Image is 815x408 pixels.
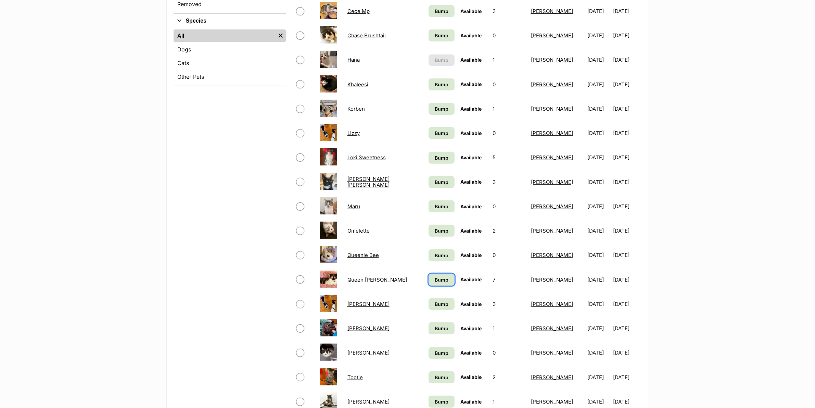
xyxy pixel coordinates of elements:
[347,203,360,210] a: Maru
[347,398,390,405] a: [PERSON_NAME]
[490,146,527,169] td: 5
[531,57,573,63] a: [PERSON_NAME]
[461,252,482,258] span: Available
[435,8,448,15] span: Bump
[347,227,370,234] a: Omelette
[347,8,370,14] a: Cece Mp
[531,154,573,161] a: [PERSON_NAME]
[613,48,641,72] td: [DATE]
[585,219,612,243] td: [DATE]
[429,298,455,310] a: Bump
[174,16,286,25] button: Species
[429,347,455,359] a: Bump
[490,24,527,47] td: 0
[613,317,641,340] td: [DATE]
[613,243,641,267] td: [DATE]
[347,374,363,381] a: Tootie
[435,105,448,112] span: Bump
[461,179,482,185] span: Available
[531,325,573,332] a: [PERSON_NAME]
[435,154,448,161] span: Bump
[613,97,641,121] td: [DATE]
[347,301,390,307] a: [PERSON_NAME]
[347,32,386,39] a: Chase Brushtail
[429,322,455,334] a: Bump
[429,78,455,90] a: Bump
[461,228,482,234] span: Available
[174,28,286,86] div: Species
[435,349,448,357] span: Bump
[429,176,455,188] a: Bump
[435,57,448,64] span: Bump
[429,396,455,408] a: Bump
[429,103,455,115] a: Bump
[585,170,612,194] td: [DATE]
[429,54,455,66] button: Bump
[613,341,641,364] td: [DATE]
[531,130,573,136] a: [PERSON_NAME]
[435,374,448,381] span: Bump
[585,268,612,292] td: [DATE]
[585,341,612,364] td: [DATE]
[429,152,455,164] a: Bump
[613,268,641,292] td: [DATE]
[461,276,482,282] span: Available
[461,325,482,331] span: Available
[531,227,573,234] a: [PERSON_NAME]
[490,48,527,72] td: 1
[347,154,386,161] a: Loki Sweetness
[531,276,573,283] a: [PERSON_NAME]
[531,32,573,39] a: [PERSON_NAME]
[347,130,360,136] a: Lizzy
[531,8,573,14] a: [PERSON_NAME]
[347,325,390,332] a: [PERSON_NAME]
[613,146,641,169] td: [DATE]
[613,195,641,218] td: [DATE]
[435,398,448,405] span: Bump
[585,97,612,121] td: [DATE]
[531,179,573,185] a: [PERSON_NAME]
[490,243,527,267] td: 0
[461,399,482,405] span: Available
[531,203,573,210] a: [PERSON_NAME]
[585,292,612,316] td: [DATE]
[585,121,612,145] td: [DATE]
[347,106,365,112] a: Korben
[585,48,612,72] td: [DATE]
[461,203,482,209] span: Available
[174,71,286,83] a: Other Pets
[461,130,482,136] span: Available
[585,195,612,218] td: [DATE]
[585,243,612,267] td: [DATE]
[461,81,482,87] span: Available
[490,195,527,218] td: 0
[613,24,641,47] td: [DATE]
[435,300,448,308] span: Bump
[429,249,455,261] a: Bump
[435,129,448,137] span: Bump
[429,225,455,237] a: Bump
[429,127,455,139] a: Bump
[531,398,573,405] a: [PERSON_NAME]
[435,252,448,259] span: Bump
[585,24,612,47] td: [DATE]
[613,366,641,389] td: [DATE]
[490,268,527,292] td: 7
[490,317,527,340] td: 1
[429,29,455,41] a: Bump
[429,200,455,212] a: Bump
[461,106,482,112] span: Available
[531,252,573,258] a: [PERSON_NAME]
[435,178,448,186] span: Bump
[531,81,573,88] a: [PERSON_NAME]
[347,349,390,356] a: [PERSON_NAME]
[174,29,276,42] a: All
[347,81,368,88] a: Khaleesi
[429,371,455,383] a: Bump
[174,57,286,69] a: Cats
[435,81,448,88] span: Bump
[347,252,379,258] a: Queenie Bee
[429,5,455,17] a: Bump
[490,292,527,316] td: 3
[435,325,448,332] span: Bump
